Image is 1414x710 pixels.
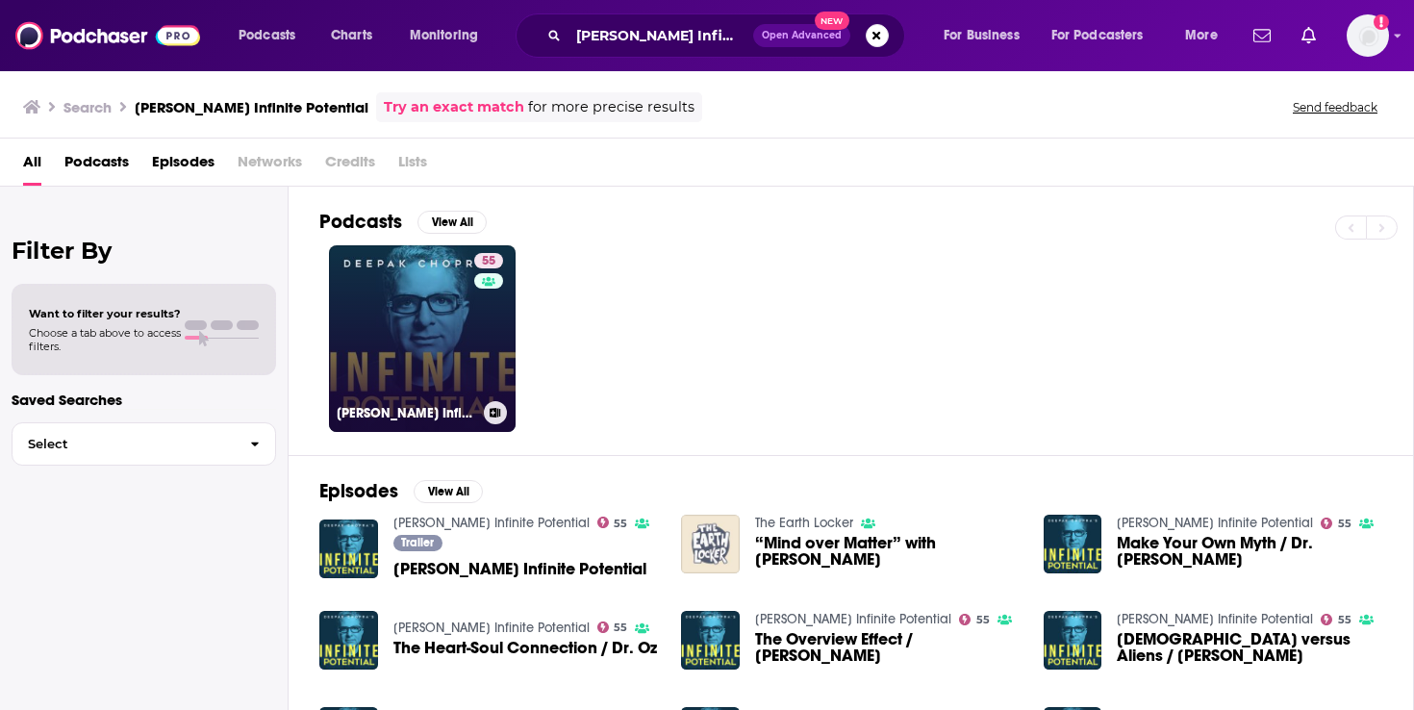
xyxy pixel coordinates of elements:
span: Monitoring [410,22,478,49]
img: Make Your Own Myth / Dr. Jean Houston [1044,515,1102,573]
button: open menu [396,20,503,51]
a: The Heart-Soul Connection / Dr. Oz [393,640,657,656]
span: Podcasts [239,22,295,49]
span: Choose a tab above to access filters. [29,326,181,353]
span: The Overview Effect / [PERSON_NAME] [755,631,1021,664]
span: 55 [976,616,990,624]
span: [DEMOGRAPHIC_DATA] versus Aliens / [PERSON_NAME] [1117,631,1382,664]
a: 55 [474,253,503,268]
a: 55 [1321,518,1351,529]
img: Deepak Chopra's Infinite Potential [319,520,378,578]
a: All [23,146,41,186]
a: 55 [597,621,628,633]
a: Show notifications dropdown [1246,19,1278,52]
span: 55 [1338,616,1351,624]
span: For Business [944,22,1020,49]
a: Deepak Chopra’s Infinite Potential [393,620,590,636]
span: Logged in as rpendrick [1347,14,1389,57]
img: God versus Aliens / Leonord Mlodinow [1044,611,1102,670]
a: Charts [318,20,384,51]
a: Episodes [152,146,215,186]
div: Search podcasts, credits, & more... [534,13,923,58]
h2: Filter By [12,237,276,265]
svg: Add a profile image [1374,14,1389,30]
a: God versus Aliens / Leonord Mlodinow [1117,631,1382,664]
span: Charts [331,22,372,49]
a: Podcasts [64,146,129,186]
span: “Mind over Matter” with [PERSON_NAME] [755,535,1021,568]
span: Open Advanced [762,31,842,40]
button: View All [414,480,483,503]
span: Credits [325,146,375,186]
span: Trailer [401,537,434,548]
a: Make Your Own Myth / Dr. Jean Houston [1117,535,1382,568]
a: 55[PERSON_NAME] Infinite Potential [329,245,516,432]
button: Select [12,422,276,466]
h2: Podcasts [319,210,402,234]
button: open menu [225,20,320,51]
img: User Profile [1347,14,1389,57]
img: Podchaser - Follow, Share and Rate Podcasts [15,17,200,54]
a: Deepak Chopra’s Infinite Potential [755,611,951,627]
a: PodcastsView All [319,210,487,234]
h3: Search [63,98,112,116]
span: Networks [238,146,302,186]
span: 55 [1338,520,1351,528]
h2: Episodes [319,479,398,503]
h3: [PERSON_NAME] Infinite Potential [135,98,368,116]
img: “Mind over Matter” with Deepak Chopra [681,515,740,573]
p: Saved Searches [12,391,276,409]
a: 55 [1321,614,1351,625]
button: Show profile menu [1347,14,1389,57]
span: 55 [614,520,627,528]
a: Show notifications dropdown [1294,19,1324,52]
span: New [815,12,849,30]
a: Deepak Chopra's Infinite Potential [393,561,646,577]
span: for more precise results [528,96,694,118]
a: The Earth Locker [755,515,853,531]
span: More [1185,22,1218,49]
a: Deepak Chopra’s Infinite Potential [1117,611,1313,627]
a: 55 [597,517,628,528]
span: Lists [398,146,427,186]
a: “Mind over Matter” with Deepak Chopra [755,535,1021,568]
button: View All [417,211,487,234]
input: Search podcasts, credits, & more... [568,20,753,51]
span: Want to filter your results? [29,307,181,320]
a: 55 [959,614,990,625]
button: open menu [1039,20,1172,51]
span: 55 [614,623,627,632]
span: Select [13,438,235,450]
span: [PERSON_NAME] Infinite Potential [393,561,646,577]
button: Send feedback [1287,99,1383,115]
img: The Heart-Soul Connection / Dr. Oz [319,611,378,670]
h3: [PERSON_NAME] Infinite Potential [337,405,476,421]
span: For Podcasters [1051,22,1144,49]
img: The Overview Effect / Anousheh Ansari [681,611,740,670]
button: open menu [930,20,1044,51]
button: open menu [1172,20,1242,51]
span: Make Your Own Myth / Dr. [PERSON_NAME] [1117,535,1382,568]
a: The Overview Effect / Anousheh Ansari [755,631,1021,664]
a: Deepak Chopra’s Infinite Potential [393,515,590,531]
span: 55 [482,252,495,271]
a: Deepak Chopra’s Infinite Potential [1117,515,1313,531]
a: EpisodesView All [319,479,483,503]
a: Try an exact match [384,96,524,118]
button: Open AdvancedNew [753,24,850,47]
